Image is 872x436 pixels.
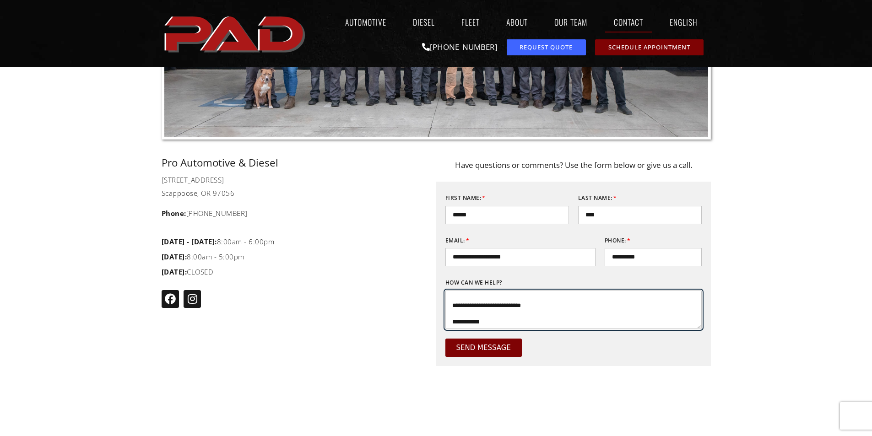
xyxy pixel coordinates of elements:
[162,188,235,199] span: Scappoose, OR 97056
[162,208,413,219] a: Phone:[PHONE_NUMBER]
[162,235,275,248] span: 8:00am - 6:00pm
[162,209,186,218] strong: Phone:
[445,233,470,248] label: Email:
[404,11,444,32] a: Diesel
[162,267,187,276] b: [DATE]:
[445,339,522,357] button: Send Message
[162,158,413,168] p: Pro Automotive & Diesel
[453,11,488,32] a: Fleet
[162,265,214,279] span: CLOSED
[661,11,711,32] a: English
[162,208,248,219] span: [PHONE_NUMBER]
[507,39,586,55] a: request a service or repair quote
[445,191,702,366] form: Contact
[578,191,617,205] label: Last Name:
[605,233,631,248] label: Phone:
[184,290,201,307] a: pro automotive and diesel instagram page
[162,237,217,246] b: [DATE] - [DATE]:
[162,252,187,261] b: [DATE]:
[162,250,244,264] span: 8:00am - 5:00pm
[336,11,395,32] a: Automotive
[162,9,310,58] a: pro automotive and diesel home page
[162,290,179,307] a: pro automotive and diesel facebook page
[310,11,711,32] nav: Menu
[605,11,652,32] a: Contact
[445,191,486,205] label: First Name:
[445,275,502,290] label: How can we help?
[520,44,573,50] span: Request Quote
[498,11,536,32] a: About
[436,158,711,172] p: Have questions or comments? Use the form below or give us a call.
[162,9,310,58] img: The image shows the word "PAD" in bold, red, uppercase letters with a slight shadow effect.
[162,174,224,185] span: [STREET_ADDRESS]
[422,42,498,52] a: [PHONE_NUMBER]
[608,44,690,50] span: Schedule Appointment
[546,11,596,32] a: Our Team
[595,39,704,55] a: schedule repair or service appointment
[456,344,511,351] span: Send Message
